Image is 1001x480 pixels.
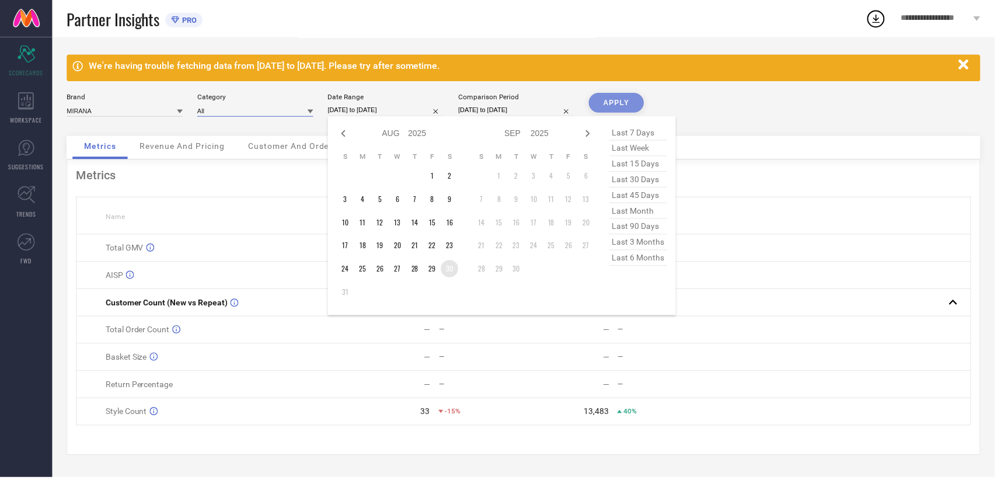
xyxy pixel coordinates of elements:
[330,105,447,117] input: Select date range
[442,328,526,336] div: —
[391,192,409,209] td: Wed Aug 06 2025
[423,409,433,419] div: 33
[427,327,433,336] div: —
[476,215,493,232] td: Sun Sep 14 2025
[374,153,391,162] th: Tuesday
[16,211,36,220] span: TRENDS
[613,252,671,267] span: last 6 months
[409,262,426,279] td: Thu Aug 28 2025
[622,328,706,336] div: —
[444,262,461,279] td: Sat Aug 30 2025
[9,164,44,172] span: SUGGESTIONS
[581,192,598,209] td: Sat Sep 13 2025
[391,238,409,256] td: Wed Aug 20 2025
[391,215,409,232] td: Wed Aug 13 2025
[444,153,461,162] th: Saturday
[476,153,493,162] th: Sunday
[141,142,226,152] span: Revenue And Pricing
[606,354,613,364] div: —
[528,168,546,186] td: Wed Sep 03 2025
[546,192,563,209] td: Thu Sep 11 2025
[106,354,148,364] span: Basket Size
[563,215,581,232] td: Fri Sep 19 2025
[426,153,444,162] th: Friday
[606,382,613,391] div: —
[409,153,426,162] th: Thursday
[584,127,598,141] div: Next month
[528,238,546,256] td: Wed Sep 24 2025
[511,168,528,186] td: Tue Sep 02 2025
[427,382,433,391] div: —
[444,168,461,186] td: Sat Aug 02 2025
[106,327,170,336] span: Total Order Count
[613,220,671,236] span: last 90 days
[391,262,409,279] td: Wed Aug 27 2025
[426,262,444,279] td: Fri Aug 29 2025
[511,192,528,209] td: Tue Sep 09 2025
[106,382,174,391] span: Return Percentage
[613,189,671,204] span: last 45 days
[622,355,706,363] div: —
[563,153,581,162] th: Friday
[546,215,563,232] td: Thu Sep 18 2025
[493,168,511,186] td: Mon Sep 01 2025
[581,215,598,232] td: Sat Sep 20 2025
[546,238,563,256] td: Thu Sep 25 2025
[581,238,598,256] td: Sat Sep 27 2025
[493,215,511,232] td: Mon Sep 15 2025
[339,192,356,209] td: Sun Aug 03 2025
[67,7,161,31] span: Partner Insights
[106,409,148,419] span: Style Count
[106,272,124,281] span: AISP
[528,215,546,232] td: Wed Sep 17 2025
[613,157,671,173] span: last 15 days
[356,215,374,232] td: Mon Aug 11 2025
[493,262,511,279] td: Mon Sep 29 2025
[871,8,892,29] div: Open download list
[613,173,671,189] span: last 30 days
[85,142,117,152] span: Metrics
[563,238,581,256] td: Fri Sep 26 2025
[493,238,511,256] td: Mon Sep 22 2025
[106,245,144,254] span: Total GMV
[444,238,461,256] td: Sat Aug 23 2025
[448,410,463,418] span: -15%
[546,168,563,186] td: Thu Sep 04 2025
[426,238,444,256] td: Fri Aug 22 2025
[427,354,433,364] div: —
[511,153,528,162] th: Tuesday
[339,215,356,232] td: Sun Aug 10 2025
[330,93,447,102] div: Date Range
[426,192,444,209] td: Fri Aug 08 2025
[581,153,598,162] th: Saturday
[613,236,671,252] span: last 3 months
[9,69,44,78] span: SCORECARDS
[581,168,598,186] td: Sat Sep 06 2025
[21,258,32,267] span: FWD
[444,215,461,232] td: Sat Aug 16 2025
[356,238,374,256] td: Mon Aug 18 2025
[180,16,198,25] span: PRO
[106,300,229,309] span: Customer Count (New vs Repeat)
[613,204,671,220] span: last month
[476,238,493,256] td: Sun Sep 21 2025
[339,285,356,302] td: Sun Aug 31 2025
[426,215,444,232] td: Fri Aug 15 2025
[476,192,493,209] td: Sun Sep 07 2025
[493,192,511,209] td: Mon Sep 08 2025
[250,142,339,152] span: Customer And Orders
[339,153,356,162] th: Sunday
[613,141,671,157] span: last week
[339,238,356,256] td: Sun Aug 17 2025
[627,410,641,418] span: 40%
[374,192,391,209] td: Tue Aug 05 2025
[76,169,977,183] div: Metrics
[374,238,391,256] td: Tue Aug 19 2025
[374,215,391,232] td: Tue Aug 12 2025
[442,382,526,391] div: —
[409,238,426,256] td: Thu Aug 21 2025
[476,262,493,279] td: Sun Sep 28 2025
[606,327,613,336] div: —
[563,168,581,186] td: Fri Sep 05 2025
[546,153,563,162] th: Thursday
